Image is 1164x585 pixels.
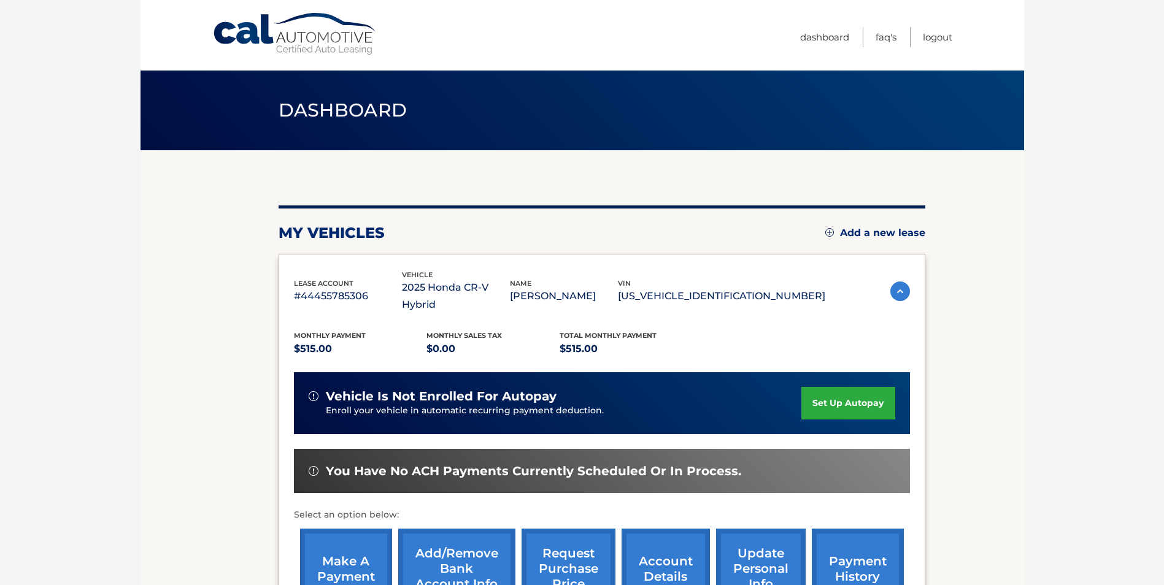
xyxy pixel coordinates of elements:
a: Dashboard [800,27,849,47]
img: add.svg [825,228,834,237]
span: lease account [294,279,353,288]
p: 2025 Honda CR-V Hybrid [402,279,510,313]
span: Monthly sales Tax [426,331,502,340]
a: Logout [923,27,952,47]
p: Enroll your vehicle in automatic recurring payment deduction. [326,404,802,418]
a: Add a new lease [825,227,925,239]
p: $515.00 [294,340,427,357]
p: [PERSON_NAME] [510,288,618,305]
span: Dashboard [279,99,407,121]
span: Monthly Payment [294,331,366,340]
span: vehicle is not enrolled for autopay [326,389,557,404]
p: [US_VEHICLE_IDENTIFICATION_NUMBER] [618,288,825,305]
img: accordion-active.svg [890,281,910,301]
h2: my vehicles [279,224,385,242]
img: alert-white.svg [309,466,318,476]
span: vehicle [402,270,433,279]
span: You have no ACH payments currently scheduled or in process. [326,464,741,479]
p: Select an option below: [294,508,910,522]
span: vin [618,279,631,288]
p: $515.00 [560,340,693,357]
a: FAQ's [876,27,896,47]
a: set up autopay [801,387,895,419]
span: name [510,279,531,288]
p: $0.00 [426,340,560,357]
span: Total Monthly Payment [560,331,657,340]
img: alert-white.svg [309,391,318,401]
p: #44455785306 [294,288,402,305]
a: Cal Automotive [212,12,378,56]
